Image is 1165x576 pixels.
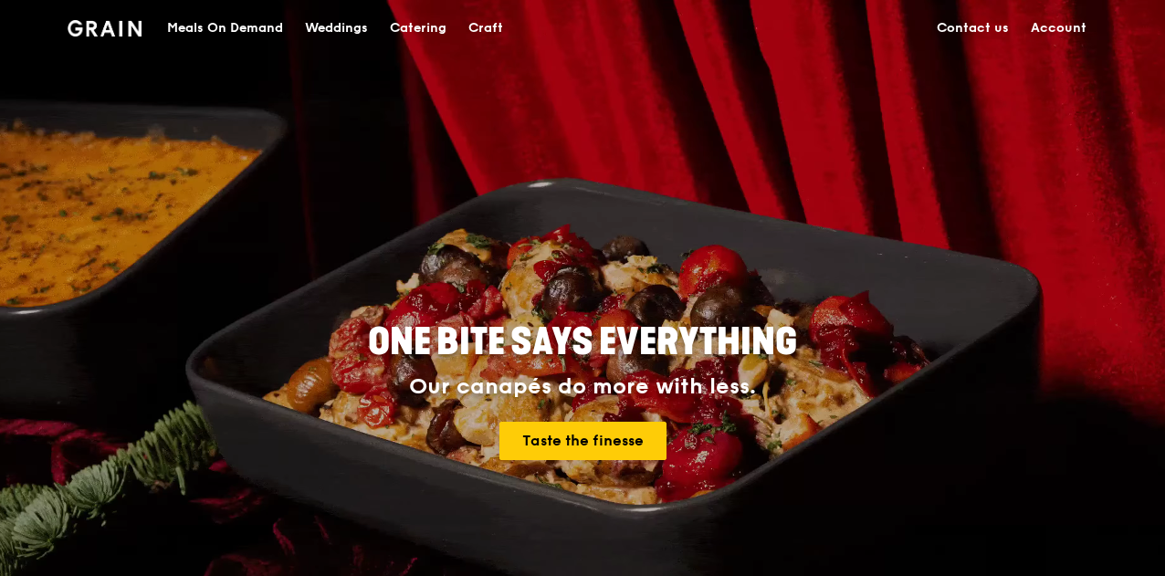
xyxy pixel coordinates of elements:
span: ONE BITE SAYS EVERYTHING [368,320,797,364]
a: Catering [379,1,457,56]
div: Our canapés do more with less. [254,374,911,400]
div: Meals On Demand [167,1,283,56]
a: Contact us [926,1,1020,56]
a: Craft [457,1,514,56]
div: Craft [468,1,503,56]
div: Catering [390,1,446,56]
div: Weddings [305,1,368,56]
a: Account [1020,1,1097,56]
a: Taste the finesse [499,422,666,460]
img: Grain [68,20,142,37]
a: Weddings [294,1,379,56]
